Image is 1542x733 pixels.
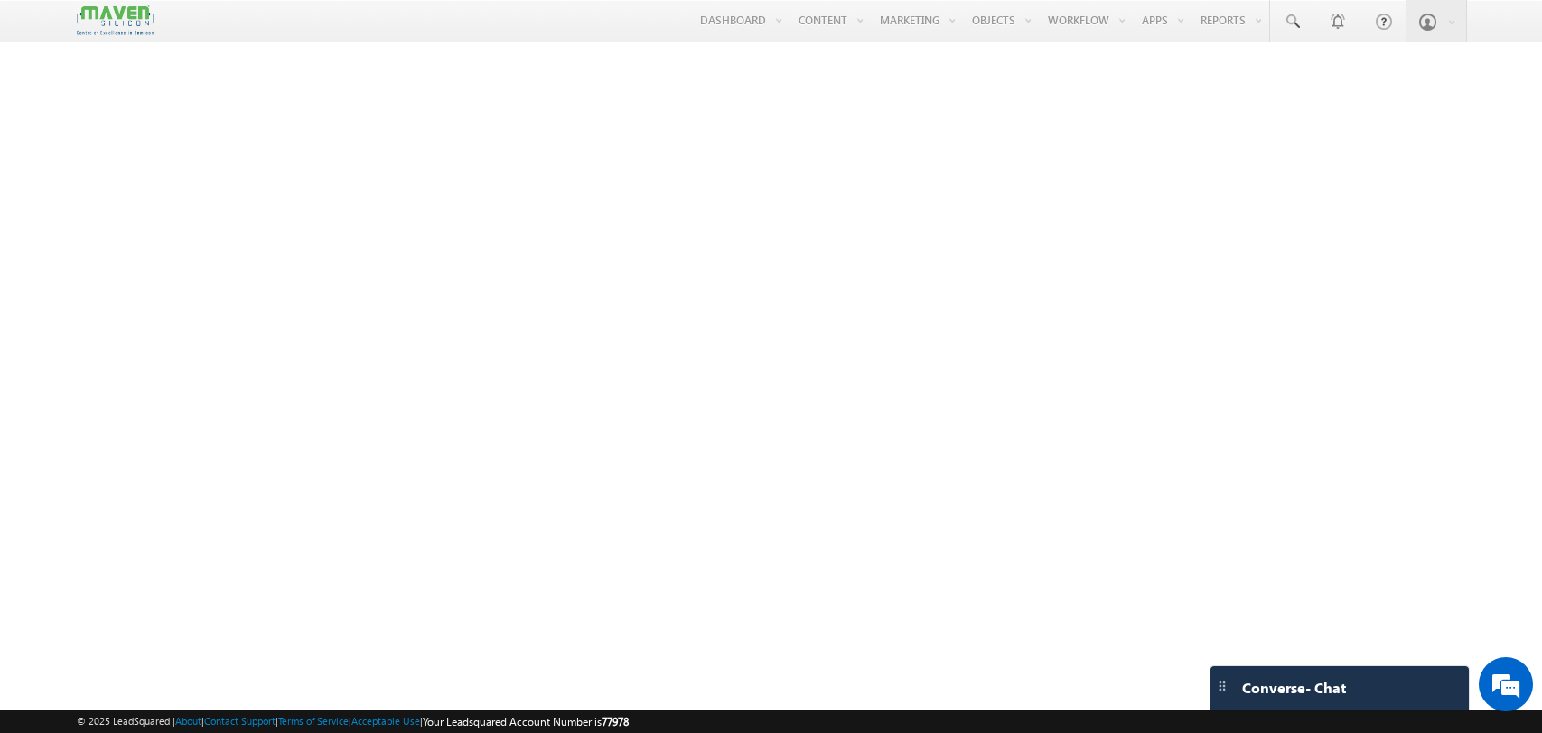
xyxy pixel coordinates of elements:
img: Custom Logo [77,5,153,36]
span: Converse - Chat [1242,680,1346,696]
span: © 2025 LeadSquared | | | | | [77,713,629,730]
img: carter-drag [1215,679,1229,693]
a: Acceptable Use [351,715,420,727]
a: About [175,715,201,727]
span: 77978 [602,715,629,728]
span: Your Leadsquared Account Number is [423,715,629,728]
a: Terms of Service [278,715,349,727]
a: Contact Support [204,715,276,727]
